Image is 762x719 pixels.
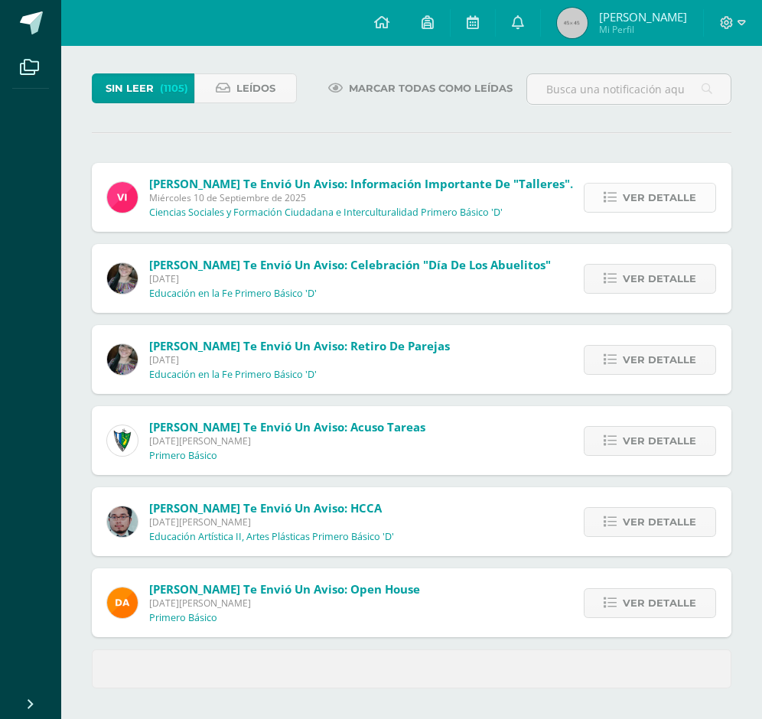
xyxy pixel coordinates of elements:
[599,23,687,36] span: Mi Perfil
[194,73,297,103] a: Leídos
[149,353,450,366] span: [DATE]
[149,450,217,462] p: Primero Básico
[107,587,138,618] img: f9d34ca01e392badc01b6cd8c48cabbd.png
[149,612,217,624] p: Primero Básico
[107,506,138,537] img: 5fac68162d5e1b6fbd390a6ac50e103d.png
[149,369,317,381] p: Educación en la Fe Primero Básico 'D'
[107,425,138,456] img: 9f174a157161b4ddbe12118a61fed988.png
[107,344,138,375] img: 8322e32a4062cfa8b237c59eedf4f548.png
[309,73,532,103] a: Marcar todas como leídas
[623,427,696,455] span: Ver detalle
[92,73,194,103] a: Sin leer(1105)
[107,182,138,213] img: bd6d0aa147d20350c4821b7c643124fa.png
[149,191,573,204] span: Miércoles 10 de Septiembre de 2025
[149,288,317,300] p: Educación en la Fe Primero Básico 'D'
[149,581,420,597] span: [PERSON_NAME] te envió un aviso: Open House
[149,531,394,543] p: Educación Artística II, Artes Plásticas Primero Básico 'D'
[149,338,450,353] span: [PERSON_NAME] te envió un aviso: Retiro de Parejas
[149,419,425,434] span: [PERSON_NAME] te envió un aviso: Acuso tareas
[599,9,687,24] span: [PERSON_NAME]
[149,176,573,191] span: [PERSON_NAME] te envió un aviso: Información importante de "Talleres".
[149,500,382,516] span: [PERSON_NAME] te envió un aviso: HCCA
[160,74,188,102] span: (1105)
[149,207,503,219] p: Ciencias Sociales y Formación Ciudadana e Interculturalidad Primero Básico 'D'
[623,508,696,536] span: Ver detalle
[527,74,731,104] input: Busca una notificación aquí
[149,597,420,610] span: [DATE][PERSON_NAME]
[236,74,275,102] span: Leídos
[557,8,588,38] img: 45x45
[149,516,394,529] span: [DATE][PERSON_NAME]
[623,265,696,293] span: Ver detalle
[107,263,138,294] img: 8322e32a4062cfa8b237c59eedf4f548.png
[623,346,696,374] span: Ver detalle
[623,589,696,617] span: Ver detalle
[106,74,154,102] span: Sin leer
[349,74,513,102] span: Marcar todas como leídas
[623,184,696,212] span: Ver detalle
[149,434,425,447] span: [DATE][PERSON_NAME]
[149,272,551,285] span: [DATE]
[149,257,551,272] span: [PERSON_NAME] te envió un aviso: Celebración "Día de los abuelitos"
